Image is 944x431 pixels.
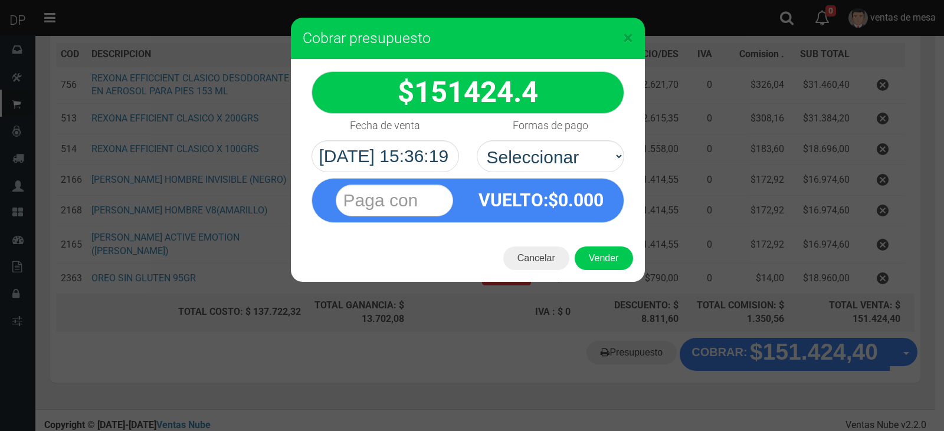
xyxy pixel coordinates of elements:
span: 0.000 [558,190,604,210]
span: × [623,27,633,49]
h4: Fecha de venta [350,120,420,131]
span: VUELTO [478,190,543,210]
button: Cancelar [503,246,569,270]
span: 151424.4 [414,75,538,109]
button: Vender [575,246,633,270]
button: Close [623,28,633,47]
h4: Formas de pago [513,120,588,131]
input: Paga con [336,185,453,216]
h3: Cobrar presupuesto [303,29,633,47]
strong: :$ [478,190,604,210]
strong: $ [398,75,538,109]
